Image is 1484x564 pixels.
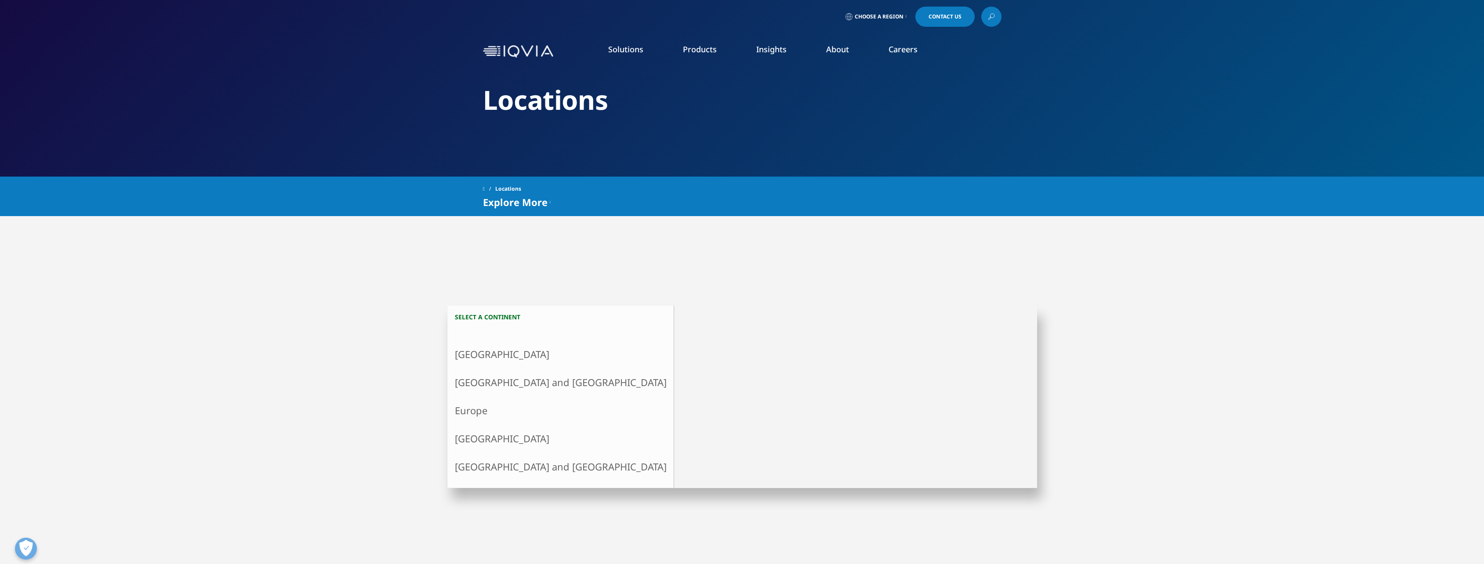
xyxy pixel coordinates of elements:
[483,45,553,58] img: IQVIA Healthcare Information Technology and Pharma Clinical Research Company
[557,31,1001,72] nav: Primary
[915,7,975,27] a: Contact Us
[448,424,674,452] a: [GEOGRAPHIC_DATA]
[495,181,521,197] span: Locations
[826,44,849,54] a: About
[448,396,674,424] a: Europe
[855,13,903,20] span: Choose a Region
[483,197,548,207] span: Explore More
[683,44,717,54] a: Products
[15,538,37,560] button: Open Preferences
[756,44,787,54] a: Insights
[929,14,962,19] span: Contact Us
[448,340,674,368] a: [GEOGRAPHIC_DATA]
[889,44,918,54] a: Careers
[448,368,674,396] a: [GEOGRAPHIC_DATA] and [GEOGRAPHIC_DATA]
[483,83,1001,116] h2: Locations
[608,44,643,54] a: Solutions
[448,313,674,321] h3: Select a continent
[448,452,674,481] a: [GEOGRAPHIC_DATA] and [GEOGRAPHIC_DATA]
